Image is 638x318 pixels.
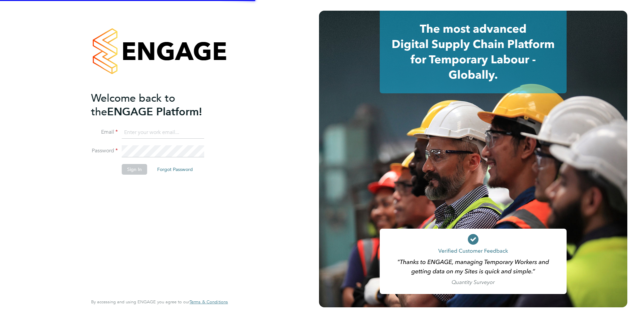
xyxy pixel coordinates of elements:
a: Terms & Conditions [190,299,228,305]
label: Email [91,129,118,136]
span: Welcome back to the [91,92,175,118]
button: Sign In [122,164,147,175]
h2: ENGAGE Platform! [91,91,221,119]
input: Enter your work email... [122,127,204,139]
label: Password [91,147,118,154]
span: By accessing and using ENGAGE you agree to our [91,299,228,305]
button: Forgot Password [152,164,198,175]
span: Terms & Conditions [190,299,228,305]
